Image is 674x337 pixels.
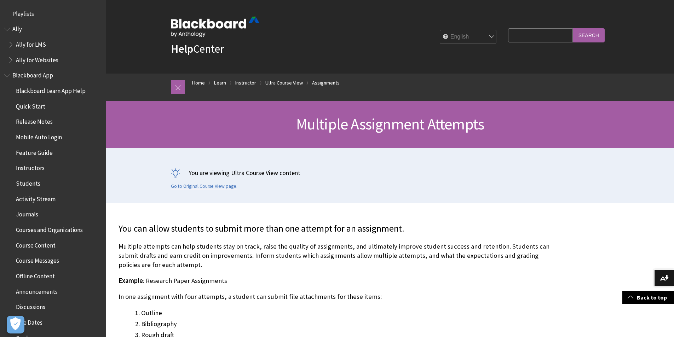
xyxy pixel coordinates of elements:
[171,42,193,56] strong: Help
[16,178,40,187] span: Students
[119,222,557,235] p: You can allow students to submit more than one attempt for an assignment.
[214,79,226,87] a: Learn
[16,301,45,310] span: Discussions
[16,255,59,265] span: Course Messages
[16,116,53,126] span: Release Notes
[119,276,557,285] p: : Research Paper Assignments
[7,316,24,333] button: Abrir preferências
[16,85,86,94] span: Blackboard Learn App Help
[119,242,557,270] p: Multiple attempts can help students stay on track, raise the quality of assignments, and ultimate...
[16,193,56,203] span: Activity Stream
[192,79,205,87] a: Home
[12,8,34,17] span: Playlists
[16,162,45,172] span: Instructors
[171,168,610,177] p: You are viewing Ultra Course View content
[16,209,38,218] span: Journals
[4,8,102,20] nav: Book outline for Playlists
[141,308,557,318] li: Outline
[16,286,58,295] span: Announcements
[16,39,46,48] span: Ally for LMS
[440,30,497,44] select: Site Language Selector
[171,183,237,190] a: Go to Original Course View page.
[16,316,42,326] span: Due Dates
[16,131,62,141] span: Mobile Auto Login
[16,54,58,64] span: Ally for Websites
[622,291,674,304] a: Back to top
[16,239,56,249] span: Course Content
[16,224,83,233] span: Courses and Organizations
[235,79,256,87] a: Instructor
[141,319,557,329] li: Bibliography
[12,70,53,79] span: Blackboard App
[4,23,102,66] nav: Book outline for Anthology Ally Help
[12,23,22,33] span: Ally
[119,277,143,285] span: Example
[16,100,45,110] span: Quick Start
[16,147,53,156] span: Feature Guide
[265,79,303,87] a: Ultra Course View
[573,28,605,42] input: Search
[171,17,259,37] img: Blackboard by Anthology
[296,114,484,134] span: Multiple Assignment Attempts
[16,270,55,280] span: Offline Content
[312,79,340,87] a: Assignments
[119,292,557,301] p: In one assignment with four attempts, a student can submit file attachments for these items:
[171,42,224,56] a: HelpCenter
